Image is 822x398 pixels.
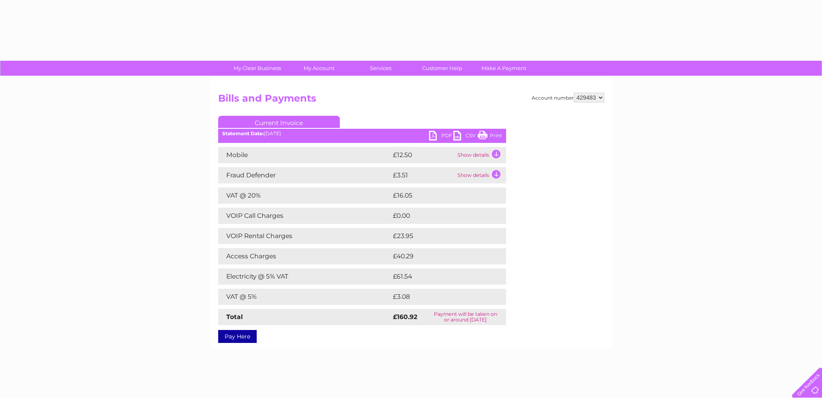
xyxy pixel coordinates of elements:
[347,61,414,76] a: Services
[218,147,391,163] td: Mobile
[455,167,506,183] td: Show details
[224,61,291,76] a: My Clear Business
[218,248,391,264] td: Access Charges
[218,228,391,244] td: VOIP Rental Charges
[470,61,537,76] a: Make A Payment
[391,167,455,183] td: £3.51
[285,61,352,76] a: My Account
[222,130,264,136] b: Statement Date:
[391,248,490,264] td: £40.29
[218,187,391,204] td: VAT @ 20%
[218,116,340,128] a: Current Invoice
[532,93,604,102] div: Account number
[409,61,476,76] a: Customer Help
[391,228,489,244] td: £23.95
[218,289,391,305] td: VAT @ 5%
[218,268,391,285] td: Electricity @ 5% VAT
[453,131,478,143] a: CSV
[218,330,257,343] a: Pay Here
[226,313,243,321] strong: Total
[391,289,487,305] td: £3.08
[391,187,489,204] td: £16.05
[478,131,502,143] a: Print
[429,131,453,143] a: PDF
[391,208,487,224] td: £0.00
[391,147,455,163] td: £12.50
[391,268,489,285] td: £61.54
[455,147,506,163] td: Show details
[218,208,391,224] td: VOIP Call Charges
[425,309,506,325] td: Payment will be taken on or around [DATE]
[393,313,417,321] strong: £160.92
[218,167,391,183] td: Fraud Defender
[218,93,604,108] h2: Bills and Payments
[218,131,506,136] div: [DATE]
